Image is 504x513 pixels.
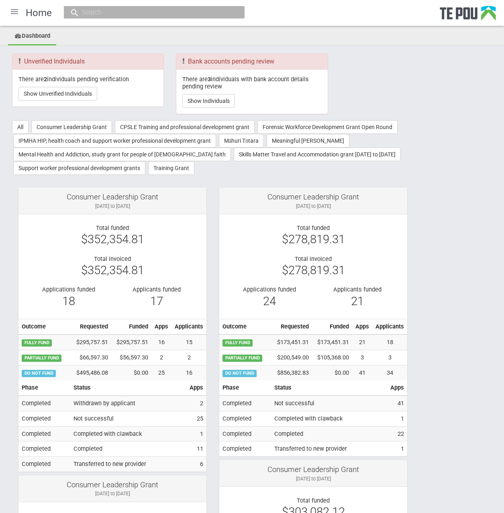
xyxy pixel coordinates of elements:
td: 2 [171,350,206,365]
th: Outcome [219,319,270,334]
td: $495,486.08 [69,365,111,380]
div: Total invoiced [24,255,200,263]
td: $173,451.31 [270,334,312,350]
td: 1 [387,441,407,456]
td: 3 [352,350,372,365]
th: Apps [151,319,171,334]
td: Completed [271,426,387,441]
button: Show Unverified Individuals [18,87,97,101]
button: Training Grant [148,161,194,175]
td: $295,757.51 [111,334,151,350]
span: DO NOT FUND [222,370,257,377]
a: Dashboard [8,28,56,45]
th: Apps [387,380,407,396]
div: 17 [118,298,194,305]
th: Status [70,380,186,396]
td: $105,368.00 [312,350,352,365]
td: $0.00 [111,365,151,380]
button: Skills Matter Travel and Accommodation grant [DATE] to [DATE] [234,148,401,161]
b: 2 [44,76,47,83]
div: $352,354.81 [24,236,200,243]
button: Māhuri Tōtara [219,134,264,148]
div: $352,354.81 [24,267,200,274]
th: Phase [219,380,271,396]
div: Total funded [225,497,401,504]
th: Requested [69,319,111,334]
div: Consumer Leadership Grant [24,193,200,201]
div: [DATE] to [DATE] [24,203,200,210]
td: Completed [219,411,271,426]
div: Consumer Leadership Grant [24,481,200,488]
div: $278,819.31 [225,267,401,274]
div: 18 [31,298,106,305]
td: $295,757.51 [69,334,111,350]
td: Transferred to new provider [271,441,387,456]
span: FULLY FUND [22,339,52,347]
td: Transferred to new provider [70,457,186,472]
td: 41 [352,365,372,380]
td: Withdrawn by applicant [70,396,186,411]
h3: Unverified Individuals [18,58,157,65]
td: $173,451.31 [312,334,352,350]
div: [DATE] to [DATE] [225,203,401,210]
td: 2 [151,350,171,365]
p: There are individuals pending verification [18,76,157,83]
td: 18 [372,334,407,350]
div: Total funded [24,224,200,232]
td: 3 [372,350,407,365]
td: 16 [171,365,206,380]
td: $66,597.30 [69,350,111,365]
td: Completed [18,457,70,472]
span: DO NOT FUND [22,370,56,377]
td: 25 [186,411,206,426]
button: Consumer Leadership Grant [31,120,112,134]
td: Completed [18,396,70,411]
th: Requested [270,319,312,334]
td: 34 [372,365,407,380]
td: Completed with clawback [70,426,186,441]
th: Funded [312,319,352,334]
th: Phase [18,380,70,396]
td: Completed [18,411,70,426]
td: 41 [387,396,407,411]
th: Apps [352,319,372,334]
b: 3 [208,76,211,83]
div: Consumer Leadership Grant [225,466,401,473]
td: 2 [186,396,206,411]
td: $0.00 [312,365,352,380]
td: Completed with clawback [271,411,387,426]
td: 1 [387,411,407,426]
div: [DATE] to [DATE] [24,490,200,497]
td: 25 [151,365,171,380]
th: Outcome [18,319,69,334]
td: Not successful [271,396,387,411]
button: Forensic Workforce Development Grant Open Round [257,120,398,134]
td: Completed [219,426,271,441]
button: CPSLE Training and professional development grant [115,120,255,134]
td: Completed [18,426,70,441]
p: There are individuals with bank account details pending review [182,76,321,90]
div: Applications funded [231,286,307,293]
div: Total invoiced [225,255,401,263]
button: Meaningful [PERSON_NAME] [267,134,349,148]
span: FULLY FUND [222,339,253,347]
div: [DATE] to [DATE] [225,475,401,482]
th: Applicants [171,319,206,334]
div: $278,819.31 [225,236,401,243]
th: Applicants [372,319,407,334]
td: 1 [186,426,206,441]
div: Consumer Leadership Grant [225,193,401,201]
td: 16 [151,334,171,350]
th: Apps [186,380,206,396]
td: Completed [219,396,271,411]
th: Funded [111,319,151,334]
td: 11 [186,441,206,457]
div: Total funded [225,224,401,232]
button: IPMHA HIP, health coach and support worker professional development grant [13,134,216,148]
div: 24 [231,298,307,305]
td: $56,597.30 [111,350,151,365]
span: PARTIALLY FUND [22,355,61,362]
td: 6 [186,457,206,472]
div: Applications funded [31,286,106,293]
div: Applicants funded [118,286,194,293]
